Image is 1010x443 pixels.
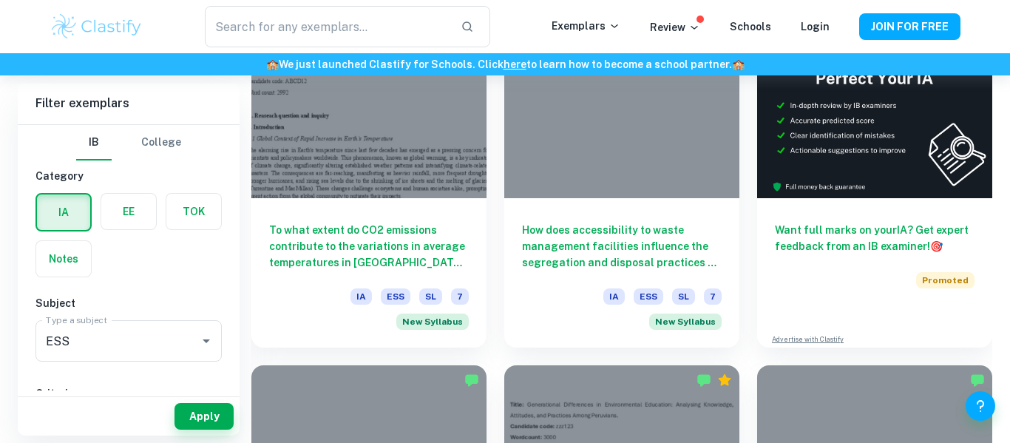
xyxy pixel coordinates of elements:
p: Exemplars [552,18,620,34]
span: 7 [451,288,469,305]
h6: Criteria [35,385,222,402]
a: How does accessibility to waste management facilities influence the segregation and disposal prac... [504,22,739,348]
h6: Want full marks on your IA ? Get expert feedback from an IB examiner! [775,222,975,254]
img: Marked [970,373,985,388]
a: Advertise with Clastify [772,334,844,345]
button: EE [101,194,156,229]
h6: Subject [35,295,222,311]
a: here [504,58,526,70]
h6: To what extent do CO2 emissions contribute to the variations in average temperatures in [GEOGRAPH... [269,222,469,271]
span: 🏫 [266,58,279,70]
h6: Filter exemplars [18,83,240,124]
span: IA [603,288,625,305]
input: Search for any exemplars... [205,6,449,47]
button: Open [196,331,217,351]
span: Promoted [916,272,975,288]
div: Premium [717,373,732,388]
button: TOK [166,194,221,229]
span: New Syllabus [649,314,722,330]
span: ESS [381,288,410,305]
span: 🏫 [732,58,745,70]
span: 7 [704,288,722,305]
button: College [141,125,181,160]
h6: We just launched Clastify for Schools. Click to learn how to become a school partner. [3,56,1007,72]
button: Notes [36,241,91,277]
div: Filter type choice [76,125,181,160]
a: Login [801,21,830,33]
button: JOIN FOR FREE [859,13,960,40]
label: Type a subject [46,314,107,326]
a: Schools [730,21,771,33]
span: IA [350,288,372,305]
img: Thumbnail [757,22,992,198]
img: Clastify logo [50,12,143,41]
button: IB [76,125,112,160]
button: Apply [174,403,234,430]
h6: How does accessibility to waste management facilities influence the segregation and disposal prac... [522,222,722,271]
h6: Category [35,168,222,184]
span: ESS [634,288,663,305]
span: SL [419,288,442,305]
img: Marked [464,373,479,388]
span: SL [672,288,695,305]
button: IA [37,195,90,230]
a: To what extent do CO2 emissions contribute to the variations in average temperatures in [GEOGRAPH... [251,22,487,348]
span: 🎯 [930,240,943,252]
span: New Syllabus [396,314,469,330]
img: Marked [697,373,711,388]
p: Review [650,19,700,35]
div: Starting from the May 2026 session, the ESS IA requirements have changed. We created this exempla... [649,314,722,330]
a: Want full marks on yourIA? Get expert feedback from an IB examiner!PromotedAdvertise with Clastify [757,22,992,348]
button: Help and Feedback [966,391,995,421]
div: Starting from the May 2026 session, the ESS IA requirements have changed. We created this exempla... [396,314,469,330]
